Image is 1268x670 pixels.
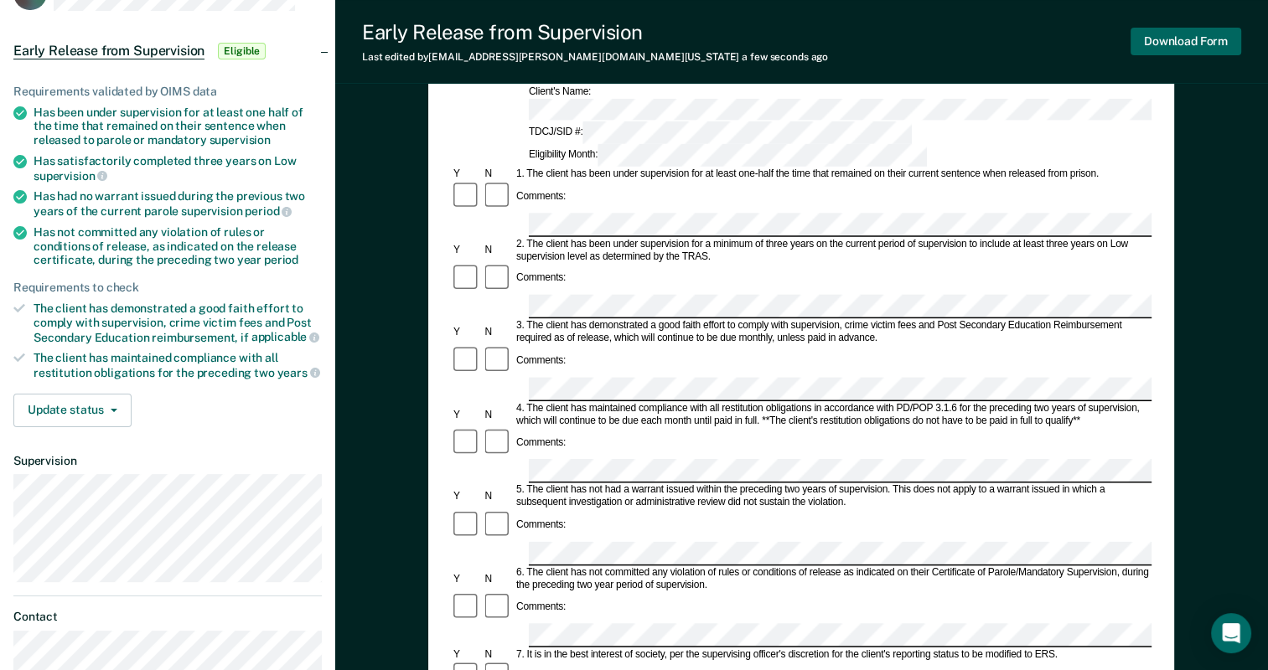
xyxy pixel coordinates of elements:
div: Eligibility Month: [526,144,929,167]
div: Comments: [514,272,568,285]
div: N [483,491,514,503]
button: Update status [13,394,132,427]
div: N [483,409,514,421]
div: Open Intercom Messenger [1211,613,1251,653]
div: N [483,573,514,585]
div: N [483,648,514,661]
div: Comments: [514,354,568,367]
div: Y [451,491,482,503]
button: Download Form [1131,28,1241,55]
div: Comments: [514,519,568,532]
div: Y [451,409,482,421]
span: period [264,253,298,266]
span: supervision [34,169,107,183]
span: period [245,204,292,218]
div: The client has demonstrated a good faith effort to comply with supervision, crime victim fees and... [34,301,322,344]
span: years [277,366,320,379]
div: Comments: [514,437,568,450]
div: TDCJ/SID #: [526,122,914,145]
div: 1. The client has been under supervision for at least one-half the time that remained on their cu... [514,168,1152,181]
div: Requirements validated by OIMS data [13,85,322,99]
div: Y [451,648,482,661]
div: Comments: [514,601,568,614]
div: 5. The client has not had a warrant issued within the preceding two years of supervision. This do... [514,484,1152,509]
div: The client has maintained compliance with all restitution obligations for the preceding two [34,351,322,379]
div: 6. The client has not committed any violation of rules or conditions of release as indicated on t... [514,566,1152,591]
div: Y [451,326,482,338]
span: applicable [251,330,319,343]
dt: Contact [13,610,322,624]
div: Y [451,573,482,585]
div: 3. The client has demonstrated a good faith effort to comply with supervision, crime victim fees ... [514,320,1152,345]
div: Y [451,168,482,181]
div: 7. It is in the best interest of society, per the supervising officer's discretion for the client... [514,648,1152,661]
div: Comments: [514,190,568,203]
div: N [483,326,514,338]
div: Has been under supervision for at least one half of the time that remained on their sentence when... [34,106,322,147]
dt: Supervision [13,454,322,468]
span: supervision [210,133,271,147]
div: N [483,244,514,256]
div: Last edited by [EMAIL_ADDRESS][PERSON_NAME][DOMAIN_NAME][US_STATE] [362,51,828,63]
span: Early Release from Supervision [13,43,204,59]
div: Has not committed any violation of rules or conditions of release, as indicated on the release ce... [34,225,322,267]
div: 2. The client has been under supervision for a minimum of three years on the current period of su... [514,238,1152,263]
div: Has had no warrant issued during the previous two years of the current parole supervision [34,189,322,218]
span: Eligible [218,43,266,59]
div: Has satisfactorily completed three years on Low [34,154,322,183]
div: N [483,168,514,181]
div: 4. The client has maintained compliance with all restitution obligations in accordance with PD/PO... [514,402,1152,427]
div: Requirements to check [13,281,322,295]
div: Y [451,244,482,256]
div: Early Release from Supervision [362,20,828,44]
span: a few seconds ago [742,51,828,63]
